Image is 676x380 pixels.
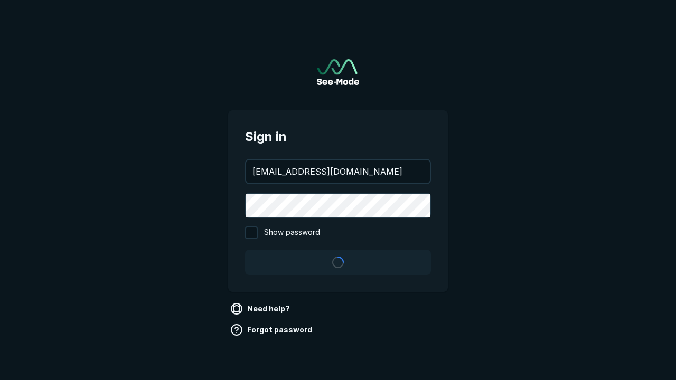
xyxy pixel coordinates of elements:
a: Forgot password [228,321,316,338]
span: Sign in [245,127,431,146]
input: your@email.com [246,160,430,183]
a: Go to sign in [317,59,359,85]
span: Show password [264,226,320,239]
a: Need help? [228,300,294,317]
img: See-Mode Logo [317,59,359,85]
